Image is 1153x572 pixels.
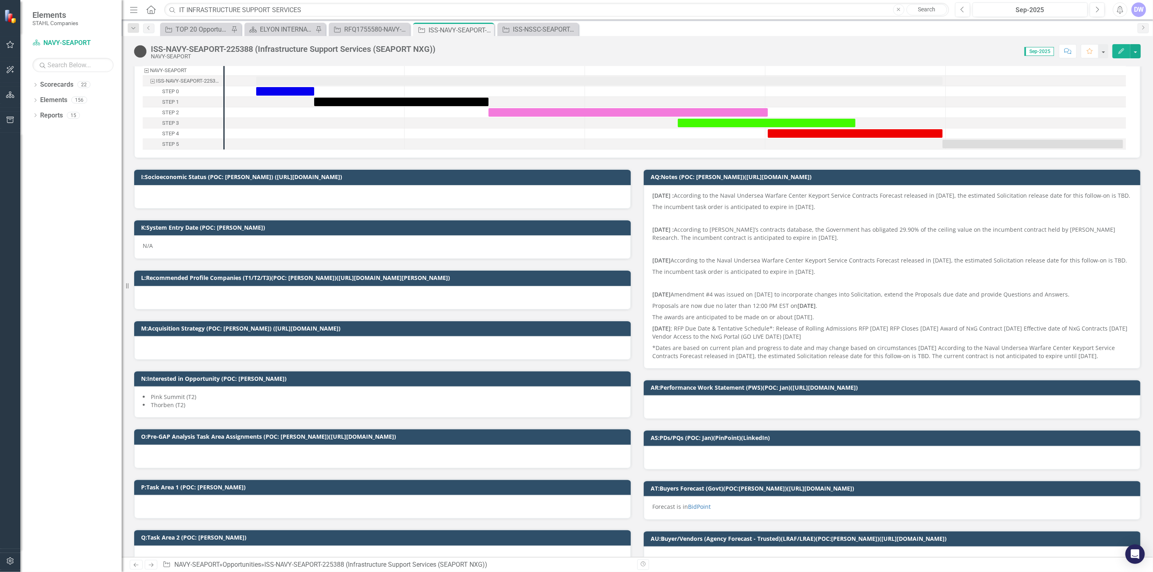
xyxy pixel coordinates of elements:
div: 156 [71,97,87,104]
div: ELYON INTERNATIONAL INC [260,24,313,34]
h3: K:System Entry Date (POC: [PERSON_NAME]) [141,224,627,231]
div: STEP 0 [143,86,223,97]
a: Scorecards [40,80,73,90]
p: Proposals are now due no later than 12:00 PM EST on . [652,300,1132,312]
div: Task: Start date: 2027-03-31 End date: 2027-04-30 [143,139,223,149]
h3: L:Recommended Profile Companies (T1/T2/T3)(POC: [PERSON_NAME])([URL][DOMAIN_NAME][PERSON_NAME]) [141,275,627,281]
strong: [DATE] [652,324,671,332]
h3: AS:PDs/PQs (POC: Jan)(PinPoint)(LinkedIn) [651,435,1136,441]
img: Tracked [134,45,147,58]
h3: AR:Performance Work Statement (PWS)(POC: Jan)([URL][DOMAIN_NAME]) [651,384,1136,391]
div: Task: Start date: 2026-12-16 End date: 2027-01-15 [143,97,223,107]
div: STEP 2 [162,107,179,118]
a: TOP 20 Opportunities ([DATE] Process) [162,24,229,34]
div: ISS-NSSC-SEAPORT-225388 (INFRASTRUCTURE SUPPORT SERVICES (SEAPORT NXG)) [513,24,576,34]
p: *Dates are based on current plan and progress to date and may change based on circumstances [DATE... [652,342,1132,360]
div: ISS-NAVY-SEAPORT-225388 (Infrastructure Support Services (SEAPORT NXG)) [151,45,435,53]
div: STEP 4 [162,128,179,139]
strong: [DATE] [652,290,671,298]
div: STEP 0 [162,86,179,97]
button: DW [1132,2,1146,17]
h3: I:Socioeconomic Status (POC: [PERSON_NAME]) ([URL][DOMAIN_NAME]) [141,174,627,180]
span: Sep-2025 [1024,47,1054,56]
input: Search Below... [32,58,114,72]
h3: AQ:Notes (POC: [PERSON_NAME])([URL][DOMAIN_NAME]) [651,174,1136,180]
button: Sep-2025 [973,2,1088,17]
h3: Q:Task Area 2 (POC: [PERSON_NAME]) [141,534,627,540]
div: ISS-NAVY-SEAPORT-225388 (Infrastructure Support Services (SEAPORT NXG)) [429,25,492,35]
div: Task: Start date: 2026-12-06 End date: 2027-03-31 [256,77,943,85]
h3: M:Acquisition Strategy (POC: [PERSON_NAME]) ([URL][DOMAIN_NAME]) [141,325,627,331]
a: ELYON INTERNATIONAL INC [246,24,313,34]
div: Task: Start date: 2026-12-06 End date: 2027-03-31 [143,76,223,86]
div: STEP 5 [143,139,223,149]
div: STEP 4 [143,128,223,139]
div: ISS-NAVY-SEAPORT-225388 (Infrastructure Support Services (SEAPORT NXG)) [264,561,487,568]
div: Task: Start date: 2027-02-15 End date: 2027-03-16 [143,118,223,128]
h3: N:Interested in Opportunity (POC: [PERSON_NAME]) [141,376,627,382]
a: Reports [40,111,63,120]
div: Task: Start date: 2026-12-06 End date: 2026-12-16 [143,86,223,97]
a: ISS-NSSC-SEAPORT-225388 (INFRASTRUCTURE SUPPORT SERVICES (SEAPORT NXG)) [499,24,576,34]
strong: [DATE] [797,302,816,309]
div: Task: Start date: 2027-03-31 End date: 2027-04-30 [943,140,1123,148]
div: Task: Start date: 2026-12-16 End date: 2027-01-15 [314,98,489,106]
a: NAVY-SEAPORT [32,38,114,48]
small: STAHL Companies [32,20,78,26]
div: ISS-NAVY-SEAPORT-225388 (Infrastructure Support Services (SEAPORT NXG)) [156,76,221,86]
p: The incumbent task order is anticipated to expire in [DATE]. [652,201,1132,213]
h3: AT:Buyers Forecast (Govt)(POC:[PERSON_NAME])([URL][DOMAIN_NAME]) [651,485,1136,491]
a: NAVY-SEAPORT [174,561,219,568]
p: According to the Naval Undersea Warfare Center Keyport Service Contracts Forecast released in [DA... [652,192,1132,201]
div: RFQ1755580-NAVY-NAVSUP-GSAMAS (MYNAVY Family App) [344,24,408,34]
div: STEP 1 [143,97,223,107]
img: ClearPoint Strategy [4,9,18,23]
div: STEP 3 [143,118,223,128]
h3: O:Pre-GAP Analysis Task Area Assignments (POC: [PERSON_NAME])([URL][DOMAIN_NAME]) [141,433,627,440]
div: Open Intercom Messenger [1125,544,1145,564]
a: Opportunities [223,561,261,568]
span: Thorben (T2) [151,401,185,409]
h3: P:Task Area 1 (POC: [PERSON_NAME]) [141,484,627,490]
div: Task: Start date: 2027-03-01 End date: 2027-03-31 [143,128,223,139]
div: TOP 20 Opportunities ([DATE] Process) [176,24,229,34]
p: According to [PERSON_NAME]’s contracts database, the Government has obligated 29.90% of the ceili... [652,224,1132,243]
p: According to the Naval Undersea Warfare Center Keyport Service Contracts Forecast released in [DA... [652,255,1132,266]
strong: [DATE] [652,256,671,264]
input: Search ClearPoint... [164,3,949,17]
div: STEP 3 [162,118,179,128]
div: STEP 2 [143,107,223,118]
div: Task: Start date: 2027-01-15 End date: 2027-03-01 [143,107,223,118]
a: BidPoint [688,503,711,510]
span: Pink Summit (T2) [151,393,196,401]
div: 22 [77,81,90,88]
p: The incumbent task order is anticipated to expire in [DATE]. [652,266,1132,277]
p: : RFP Due Date & Tentative Schedule*: Release of Rolling Admissions RFP [DATE] RFP Closes [DATE] ... [652,323,1132,342]
div: NAVY-SEAPORT [150,65,187,76]
p: The awards are anticipated to be made on or about [DATE]. [652,312,1132,323]
div: Task: Start date: 2026-12-06 End date: 2026-12-16 [256,87,314,96]
strong: [DATE] : [652,226,674,233]
div: NAVY-SEAPORT [143,65,223,76]
p: Forecast is in [652,503,1132,511]
a: RFQ1755580-NAVY-NAVSUP-GSAMAS (MYNAVY Family App) [331,24,408,34]
strong: [DATE] : [652,192,674,199]
a: Elements [40,96,67,105]
p: Amendment #4 was issued on [DATE] to incorporate changes into Solicitation, extend the Proposals ... [652,289,1132,300]
div: Task: Start date: 2027-02-15 End date: 2027-03-16 [678,119,855,127]
a: Search [907,4,947,15]
div: Task: NAVY-SEAPORT Start date: 2026-12-06 End date: 2026-12-07 [143,65,223,76]
div: ISS-NAVY-SEAPORT-225388 (Infrastructure Support Services (SEAPORT NXG)) [143,76,223,86]
div: » » [163,560,631,570]
div: 15 [67,112,80,119]
div: STEP 1 [162,97,179,107]
span: Elements [32,10,78,20]
div: N/A [134,235,631,259]
div: Sep-2025 [975,5,1085,15]
div: STEP 5 [162,139,179,149]
div: Task: Start date: 2027-01-15 End date: 2027-03-01 [489,108,768,117]
div: Task: Start date: 2027-03-01 End date: 2027-03-31 [768,129,943,138]
h3: AU:Buyer/Vendors (Agency Forecast - Trusted)(LRAF/LRAE)(POC:[PERSON_NAME])([URL][DOMAIN_NAME]) [651,536,1136,542]
div: NAVY-SEAPORT [151,53,435,60]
